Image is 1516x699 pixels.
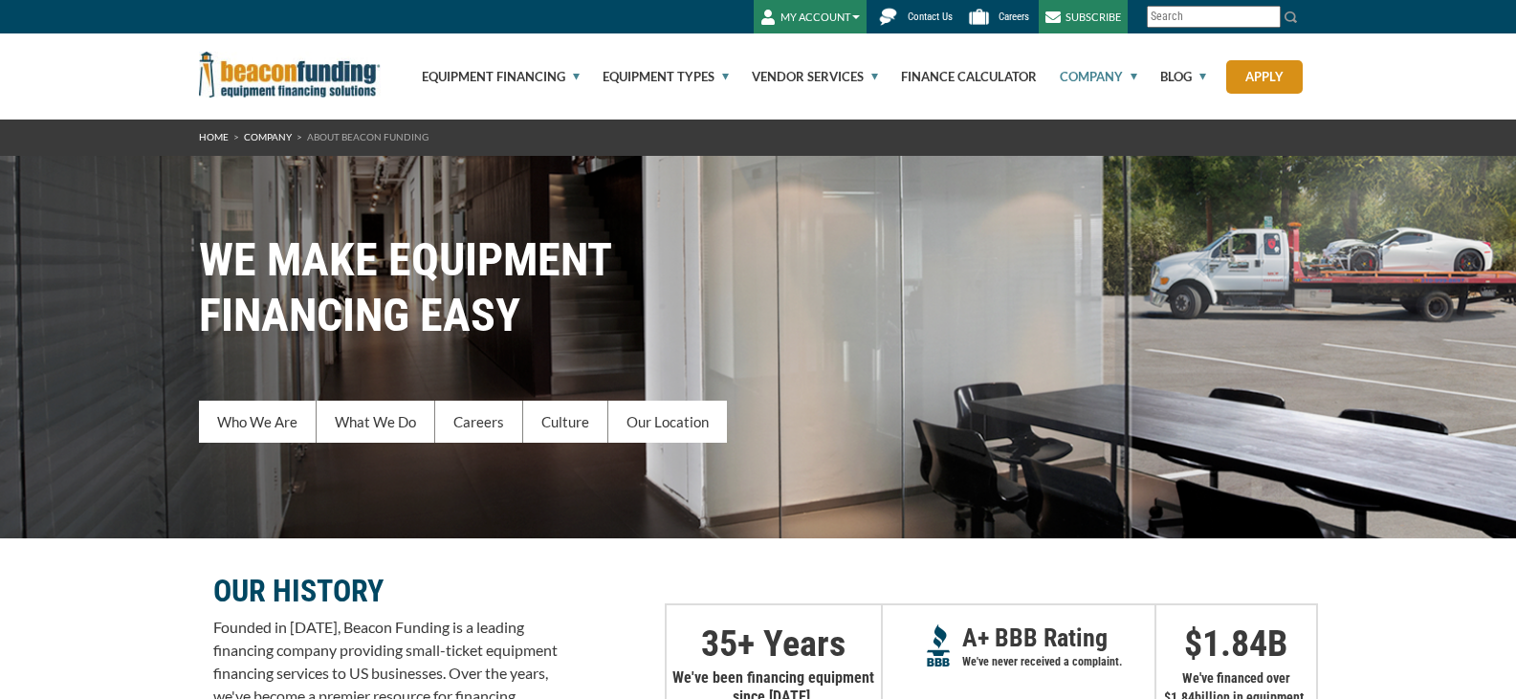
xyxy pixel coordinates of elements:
a: What We Do [317,401,435,443]
p: A+ BBB Rating [962,628,1154,647]
img: A+ Reputation BBB [927,624,951,666]
input: Search [1147,6,1281,28]
p: + Years [667,634,881,653]
a: Company [1038,33,1137,120]
a: Finance Calculator [879,33,1037,120]
p: $ B [1156,634,1316,653]
a: Beacon Funding Corporation [199,65,381,80]
a: Blog [1138,33,1206,120]
span: About Beacon Funding [307,131,428,142]
a: Culture [523,401,608,443]
h1: WE MAKE EQUIPMENT FINANCING EASY [199,232,1318,343]
span: 35 [701,623,737,665]
img: Beacon Funding Corporation [199,52,381,98]
a: Who We Are [199,401,317,443]
a: Apply [1226,60,1303,94]
a: Clear search text [1261,10,1276,25]
a: Equipment Types [581,33,729,120]
span: Careers [999,11,1029,23]
a: HOME [199,131,229,142]
p: We've never received a complaint. [962,652,1154,671]
a: Our Location [608,401,727,443]
a: Careers [435,401,523,443]
p: OUR HISTORY [213,579,558,602]
span: Contact Us [908,11,953,23]
a: Equipment Financing [400,33,580,120]
span: 1.84 [1202,623,1267,665]
a: Vendor Services [730,33,878,120]
img: Search [1284,10,1299,25]
a: Company [244,131,292,142]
